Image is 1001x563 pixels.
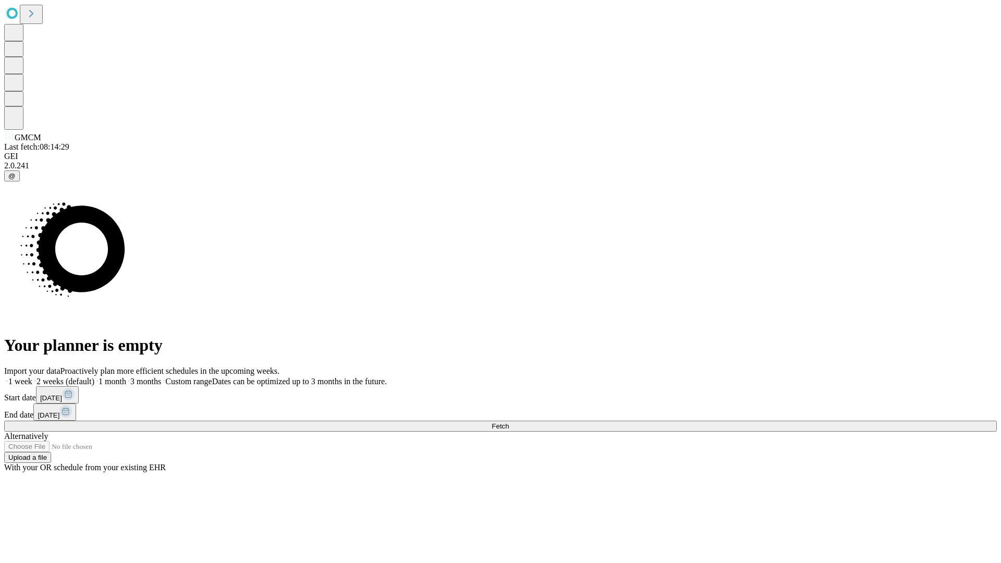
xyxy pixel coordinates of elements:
[4,161,997,170] div: 2.0.241
[15,133,41,142] span: GMCM
[4,336,997,355] h1: Your planner is empty
[4,452,51,463] button: Upload a file
[492,422,509,430] span: Fetch
[165,377,212,386] span: Custom range
[40,394,62,402] span: [DATE]
[60,366,279,375] span: Proactively plan more efficient schedules in the upcoming weeks.
[4,170,20,181] button: @
[4,432,48,440] span: Alternatively
[4,366,60,375] span: Import your data
[4,142,69,151] span: Last fetch: 08:14:29
[99,377,126,386] span: 1 month
[36,377,94,386] span: 2 weeks (default)
[4,421,997,432] button: Fetch
[36,386,79,403] button: [DATE]
[33,403,76,421] button: [DATE]
[4,403,997,421] div: End date
[8,172,16,180] span: @
[8,377,32,386] span: 1 week
[130,377,161,386] span: 3 months
[4,386,997,403] div: Start date
[4,463,166,472] span: With your OR schedule from your existing EHR
[212,377,387,386] span: Dates can be optimized up to 3 months in the future.
[4,152,997,161] div: GEI
[38,411,59,419] span: [DATE]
